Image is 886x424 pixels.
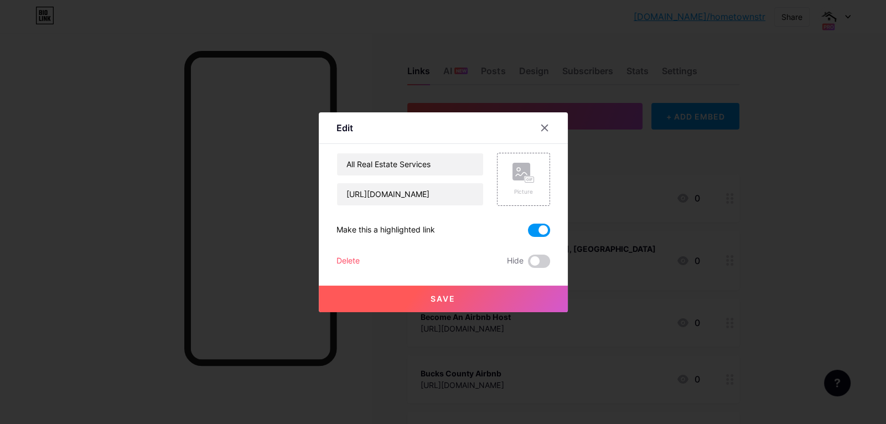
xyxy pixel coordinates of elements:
div: Picture [512,188,535,196]
input: Title [337,153,483,175]
div: Make this a highlighted link [336,224,435,237]
div: Edit [336,121,353,135]
span: Hide [507,255,524,268]
span: Save [431,294,455,303]
button: Save [319,286,568,312]
input: URL [337,183,483,205]
div: Delete [336,255,360,268]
